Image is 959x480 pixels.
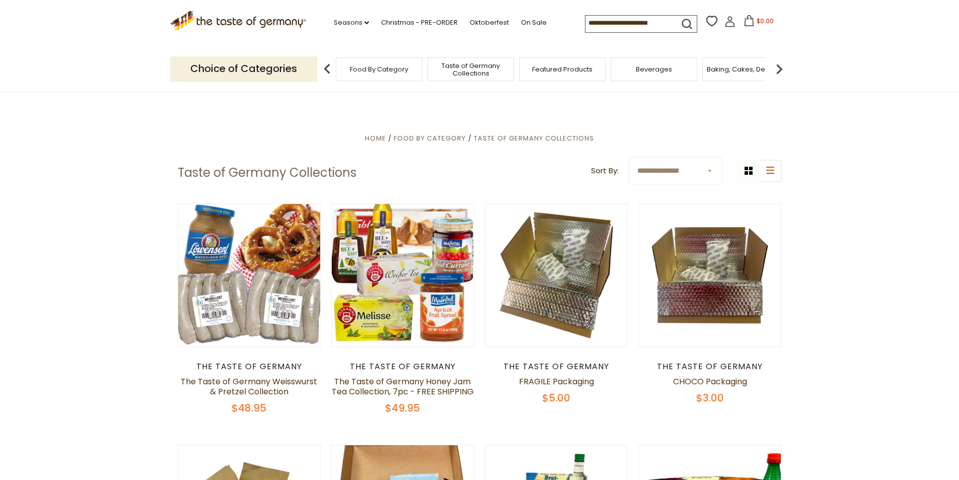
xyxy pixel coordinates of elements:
a: Christmas - PRE-ORDER [381,17,458,28]
span: $48.95 [232,401,266,415]
button: $0.00 [737,15,780,30]
label: Sort By: [591,165,619,177]
a: Taste of Germany Collections [474,133,594,143]
a: Home [365,133,386,143]
a: The Taste of Germany Honey Jam Tea Collection, 7pc - FREE SHIPPING [332,376,474,397]
a: Beverages [636,65,672,73]
a: Food By Category [394,133,466,143]
span: $5.00 [542,391,570,405]
span: $3.00 [696,391,724,405]
h1: Taste of Germany Collections [178,165,356,180]
img: FRAGILE Packaging [485,204,628,347]
a: CHOCO Packaging [673,376,747,387]
a: Featured Products [532,65,593,73]
div: The Taste of Germany [638,362,782,372]
img: CHOCO Packaging [639,204,781,347]
div: The Taste of Germany [331,362,475,372]
img: next arrow [769,59,789,79]
img: The Taste of Germany Honey Jam Tea Collection, 7pc - FREE SHIPPING [332,204,474,347]
span: $49.95 [385,401,420,415]
a: Food By Category [350,65,408,73]
div: The Taste of Germany [178,362,321,372]
a: Oktoberfest [470,17,509,28]
a: The Taste of Germany Weisswurst & Pretzel Collection [181,376,317,397]
span: $0.00 [757,17,774,25]
a: FRAGILE Packaging [519,376,594,387]
p: Choice of Categories [170,56,317,81]
a: On Sale [521,17,547,28]
img: The Taste of Germany Weisswurst & Pretzel Collection [178,204,321,347]
a: Seasons [334,17,369,28]
a: Baking, Cakes, Desserts [707,65,785,73]
div: The Taste of Germany [485,362,628,372]
img: previous arrow [317,59,337,79]
a: Taste of Germany Collections [430,62,511,77]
